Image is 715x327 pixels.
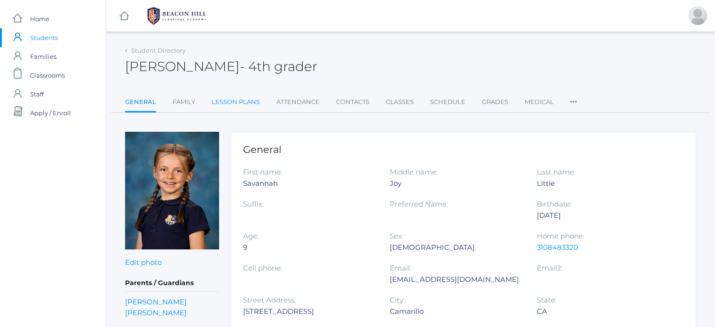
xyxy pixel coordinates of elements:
[243,242,376,253] div: 9
[390,295,405,304] label: City:
[243,306,376,317] div: [STREET_ADDRESS]
[243,167,282,176] label: First name:
[482,93,508,112] a: Grades
[173,93,195,112] a: Family
[141,4,212,28] img: 1_BHCALogos-05.png
[125,275,219,291] h5: Parents / Guardians
[537,178,669,189] div: Little
[243,263,282,272] label: Cell phone:
[30,9,49,28] span: Home
[390,178,522,189] div: Joy
[243,178,376,189] div: Savannah
[537,295,557,304] label: State:
[336,93,369,112] a: Contacts
[125,296,187,307] a: [PERSON_NAME]
[30,104,71,122] span: Apply / Enroll
[243,295,296,304] label: Street Address:
[537,243,578,252] a: 3108483320
[240,58,317,74] span: - 4th grader
[386,93,414,112] a: Classes
[688,6,707,25] div: Alison Little
[430,93,465,112] a: Schedule
[276,93,320,112] a: Attendance
[30,28,58,47] span: Students
[390,231,403,240] label: Sex:
[537,199,572,208] label: Birthdate:
[125,93,156,113] a: General
[390,306,522,317] div: Camarillo
[390,199,448,208] label: Preferred Name:
[125,132,219,249] img: Savannah Little
[390,242,522,253] div: [DEMOGRAPHIC_DATA]
[125,258,162,267] a: Edit photo
[390,167,438,176] label: Middle name:
[390,263,411,272] label: Email:
[30,85,44,104] span: Staff
[243,199,264,208] label: Suffix:
[30,47,56,66] span: Families
[243,231,259,240] label: Age:
[212,93,260,112] a: Lesson Plans
[537,167,575,176] label: Last name:
[537,263,562,272] label: Email2:
[390,274,522,285] div: [EMAIL_ADDRESS][DOMAIN_NAME]
[537,210,669,221] div: [DATE]
[537,306,669,317] div: CA
[131,47,186,54] a: Student Directory
[243,144,684,155] h1: General
[125,307,187,318] a: [PERSON_NAME]
[125,59,317,74] h2: [PERSON_NAME]
[525,93,554,112] a: Medical
[537,231,584,240] label: Home phone:
[30,66,65,85] span: Classrooms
